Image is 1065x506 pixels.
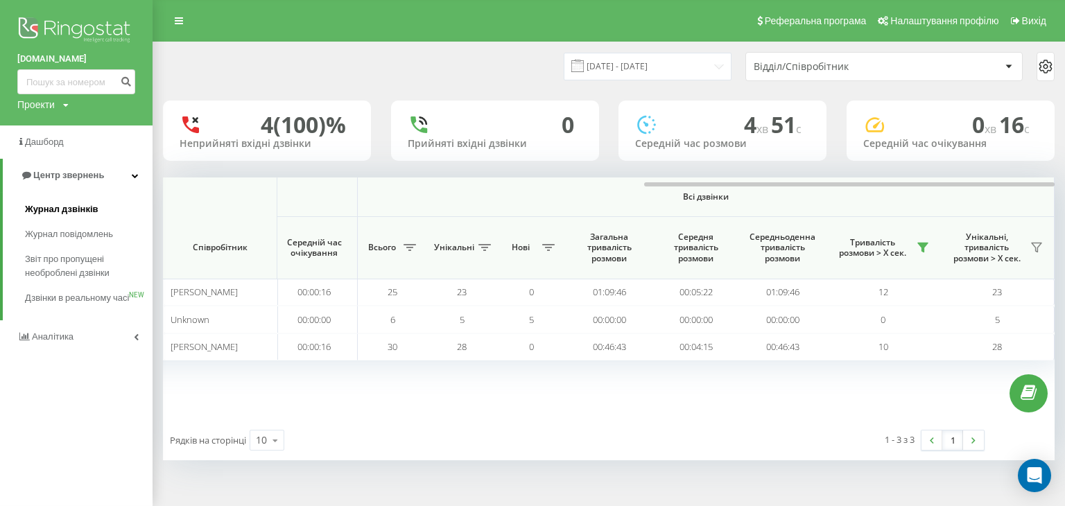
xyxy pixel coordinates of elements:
span: 5 [529,313,534,326]
a: 1 [942,430,963,450]
td: 00:00:00 [271,306,358,333]
span: 0 [881,313,885,326]
span: Співробітник [175,242,265,253]
span: Вихід [1022,15,1046,26]
div: 10 [256,433,267,447]
td: 00:04:15 [652,333,739,360]
span: 25 [388,286,397,298]
span: 28 [992,340,1002,353]
div: Проекти [17,98,55,112]
div: Середній час розмови [635,138,810,150]
span: 0 [529,340,534,353]
a: Центр звернень [3,159,153,192]
span: 6 [390,313,395,326]
div: 0 [562,112,574,138]
a: Дзвінки в реальному часіNEW [25,286,153,311]
span: c [796,121,802,137]
span: Unknown [171,313,209,326]
span: 10 [878,340,888,353]
div: 1 - 3 з 3 [885,433,915,446]
span: Журнал повідомлень [25,227,113,241]
span: 5 [995,313,1000,326]
span: Унікальні [434,242,474,253]
td: 01:09:46 [566,279,652,306]
div: Прийняті вхідні дзвінки [408,138,582,150]
a: Звіт про пропущені необроблені дзвінки [25,247,153,286]
input: Пошук за номером [17,69,135,94]
span: [PERSON_NAME] [171,340,238,353]
span: 0 [972,110,999,139]
td: 00:00:16 [271,333,358,360]
span: Рядків на сторінці [170,434,246,446]
a: Журнал повідомлень [25,222,153,247]
td: 00:05:22 [652,279,739,306]
span: 51 [771,110,802,139]
span: 4 [744,110,771,139]
td: 00:00:00 [566,306,652,333]
span: 30 [388,340,397,353]
span: Тривалість розмови > Х сек. [833,237,912,259]
span: c [1024,121,1030,137]
div: 4 (100)% [261,112,346,138]
span: Загальна тривалість розмови [576,232,642,264]
div: Open Intercom Messenger [1018,459,1051,492]
span: 28 [457,340,467,353]
span: Середня тривалість розмови [663,232,729,264]
span: 5 [460,313,465,326]
span: Центр звернень [33,170,104,180]
span: Всі дзвінки [399,191,1013,202]
div: Неприйняті вхідні дзвінки [180,138,354,150]
td: 00:00:16 [271,279,358,306]
span: 12 [878,286,888,298]
div: Середній час очікування [863,138,1038,150]
span: Дашборд [25,137,64,147]
span: 0 [529,286,534,298]
td: 00:46:43 [739,333,826,360]
span: хв [756,121,771,137]
img: Ringostat logo [17,14,135,49]
a: [DOMAIN_NAME] [17,52,135,66]
span: 23 [457,286,467,298]
span: Звіт про пропущені необроблені дзвінки [25,252,146,280]
span: Середньоденна тривалість розмови [750,232,815,264]
td: 00:00:00 [739,306,826,333]
span: 16 [999,110,1030,139]
span: Всього [365,242,399,253]
td: 01:09:46 [739,279,826,306]
div: Відділ/Співробітник [754,61,919,73]
span: Нові [503,242,538,253]
span: Аналiтика [32,331,73,342]
span: Налаштування профілю [890,15,998,26]
span: Унікальні, тривалість розмови > Х сек. [947,232,1026,264]
td: 00:46:43 [566,333,652,360]
span: Дзвінки в реальному часі [25,291,129,305]
td: 00:00:00 [652,306,739,333]
span: хв [985,121,999,137]
span: Середній час очікування [282,237,347,259]
span: Реферальна програма [765,15,867,26]
span: Журнал дзвінків [25,202,98,216]
span: 23 [992,286,1002,298]
a: Журнал дзвінків [25,197,153,222]
span: [PERSON_NAME] [171,286,238,298]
